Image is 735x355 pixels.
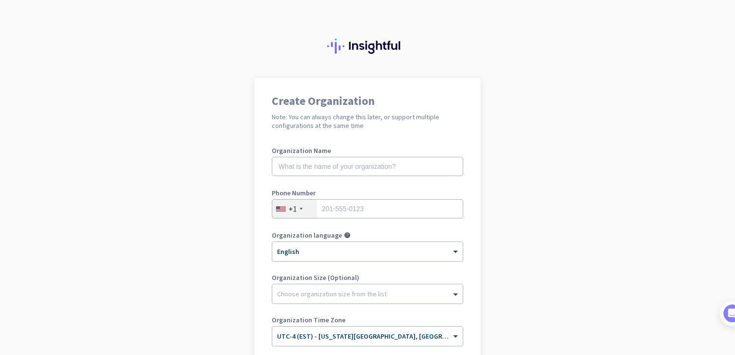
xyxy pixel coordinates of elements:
label: Organization Size (Optional) [272,274,463,281]
label: Organization Name [272,147,463,154]
h2: Note: You can always change this later, or support multiple configurations at the same time [272,113,463,130]
label: Organization language [272,232,342,239]
input: What is the name of your organization? [272,157,463,176]
label: Phone Number [272,190,463,196]
img: Insightful [327,38,408,54]
div: +1 [289,204,297,214]
input: 201-555-0123 [272,199,463,218]
label: Organization Time Zone [272,317,463,323]
h1: Create Organization [272,95,463,107]
i: help [344,232,351,239]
